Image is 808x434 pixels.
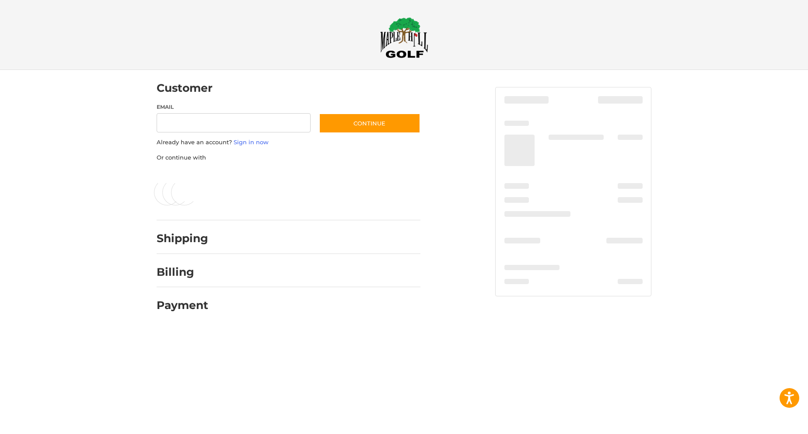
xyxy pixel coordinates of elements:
[157,153,420,162] p: Or continue with
[234,139,269,146] a: Sign in now
[157,138,420,147] p: Already have an account?
[157,103,311,111] label: Email
[157,232,208,245] h2: Shipping
[319,113,420,133] button: Continue
[157,299,208,312] h2: Payment
[157,81,213,95] h2: Customer
[157,265,208,279] h2: Billing
[380,17,428,58] img: Maple Hill Golf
